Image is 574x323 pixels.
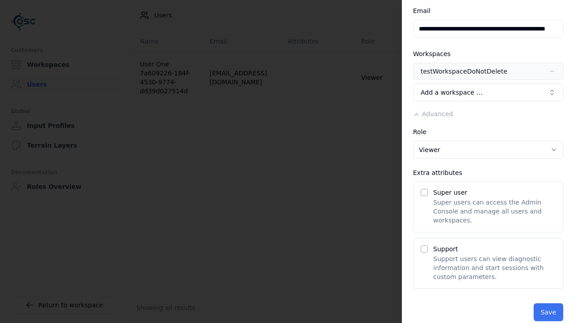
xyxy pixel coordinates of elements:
label: Email [413,7,430,14]
p: Super users can access the Admin Console and manage all users and workspaces. [433,198,556,225]
span: Advanced [422,110,453,118]
label: Support [433,245,458,253]
button: Save [534,303,563,321]
button: Advanced [413,109,453,118]
label: Role [413,128,426,135]
label: Workspaces [413,50,451,57]
label: Super user [433,189,467,196]
p: Support users can view diagnostic information and start sessions with custom parameters. [433,254,556,281]
div: testWorkspaceDoNotDelete [421,67,507,76]
div: Extra attributes [413,170,563,176]
span: Add a workspace … [421,88,483,97]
